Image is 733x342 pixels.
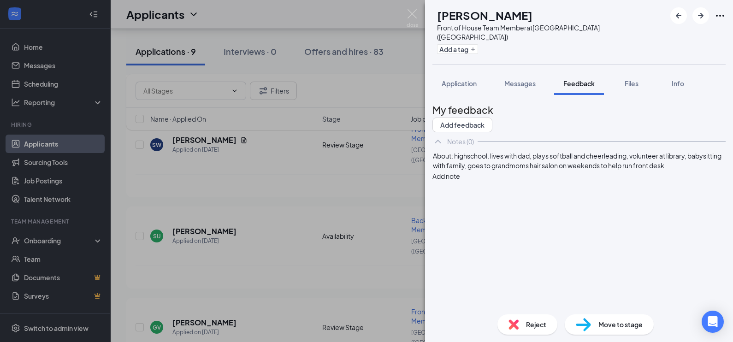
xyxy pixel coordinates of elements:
span: About: highschool, lives with dad, plays softball and cheerleading, volunteer at library, babysit... [433,152,722,170]
svg: ArrowRight [695,10,706,21]
div: Notes (0) [447,137,474,146]
svg: ChevronUp [432,136,443,147]
svg: Ellipses [715,10,726,21]
h1: [PERSON_NAME] [437,7,532,23]
button: ArrowLeftNew [670,7,687,24]
div: Open Intercom Messenger [702,311,724,333]
button: Add note [432,171,460,181]
button: Add feedback [432,118,492,132]
span: Feedback [563,79,595,88]
button: ArrowRight [692,7,709,24]
span: Messages [504,79,536,88]
span: Application [442,79,477,88]
button: PlusAdd a tag [437,44,478,54]
span: Info [672,79,684,88]
span: Move to stage [598,319,643,330]
span: Files [625,79,638,88]
div: Front of House Team Member at [GEOGRAPHIC_DATA] ([GEOGRAPHIC_DATA]) [437,23,666,41]
svg: Plus [470,47,476,52]
h2: My feedback [432,102,726,118]
span: Reject [526,319,546,330]
svg: ArrowLeftNew [673,10,684,21]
